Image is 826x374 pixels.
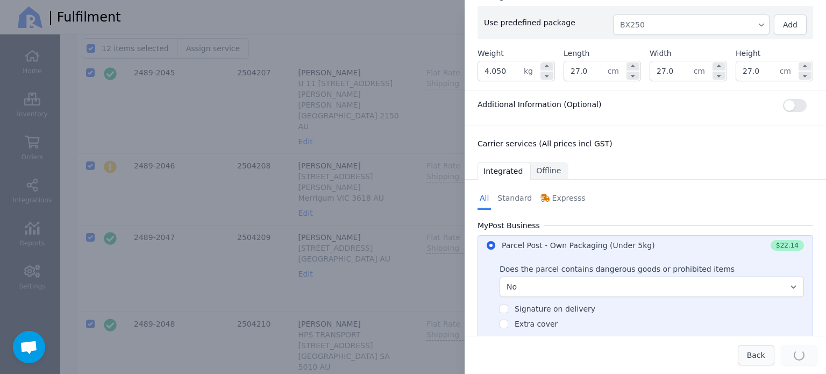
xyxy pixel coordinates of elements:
[478,235,813,374] button: Parcel Post - Own Packaging (Under 5kg)$22.14Does the parcel contains dangerous goods or prohibit...
[48,9,121,26] span: | Fulfilment
[536,165,561,176] span: Offline
[738,345,774,365] button: Back
[771,240,804,251] span: $22.14
[478,138,813,149] h3: Carrier services (All prices incl GST)
[650,48,672,59] label: Width
[483,166,523,177] span: Integrated
[524,61,539,81] span: kg
[478,188,491,210] a: All
[780,61,797,81] span: cm
[781,345,817,365] button: Save
[500,264,735,274] label: Does the parcel contains dangerous goods or prohibited items
[478,99,601,110] h3: Additional Information (Optional)
[478,162,531,180] button: Integrated
[538,188,587,210] a: Expresss
[694,61,711,81] span: cm
[515,320,558,328] label: Extra cover
[495,188,534,210] a: Standard
[13,331,45,363] div: Open chat
[608,61,625,81] span: cm
[502,240,655,251] div: Parcel Post - Own Packaging (Under 5kg)
[515,305,595,313] label: Signature on delivery
[531,162,568,180] button: Offline
[736,48,760,59] label: Height
[747,351,765,359] span: Back
[500,334,656,344] label: Extra cover amount (Max amount $5000)
[478,48,504,59] label: Weight
[478,220,544,231] h3: MyPost Business
[564,48,589,59] label: Length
